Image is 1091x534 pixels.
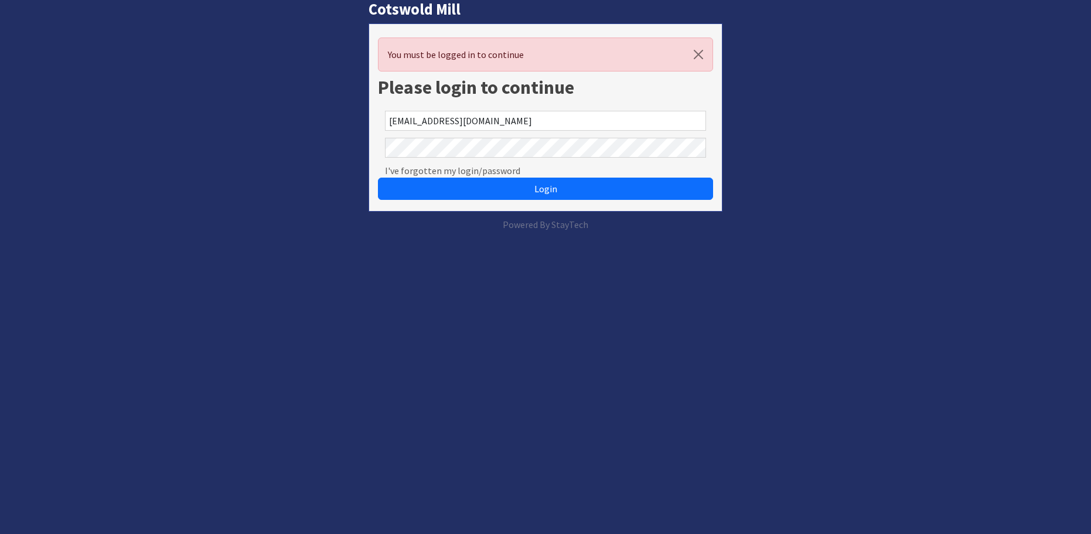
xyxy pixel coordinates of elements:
h1: Please login to continue [378,76,714,98]
a: I've forgotten my login/password [385,164,520,178]
div: You must be logged in to continue [378,38,714,72]
input: Email [385,111,707,131]
p: Powered By StayTech [369,217,723,232]
span: Login [534,183,557,195]
button: Login [378,178,714,200]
